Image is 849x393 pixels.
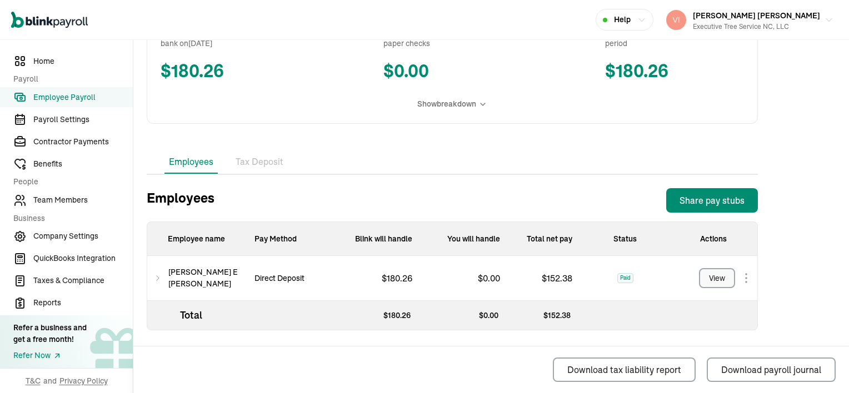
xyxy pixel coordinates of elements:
p: Blink will handle [333,222,421,256]
span: Reports [33,297,133,309]
button: Share pay stubs [666,188,758,213]
span: People [13,176,126,188]
h3: Employees [147,188,214,213]
div: You will handle [421,222,509,256]
div: Download tax liability report [567,363,681,376]
nav: Global [11,4,88,36]
p: Pay Method [246,222,333,256]
div: Share pay stubs [680,194,745,207]
span: $ 180.26 [605,58,744,85]
div: Download payroll journal [721,363,821,376]
span: Payroll Settings [33,114,133,125]
span: Help [614,14,631,26]
span: QuickBooks Integration [33,253,133,264]
span: Benefits [33,158,133,170]
p: $ 0.00 [469,271,509,285]
li: Tax Deposit [231,150,288,174]
div: Status [581,222,669,256]
span: Employee Payroll [33,92,133,103]
span: [PERSON_NAME] [PERSON_NAME] [693,11,820,21]
li: Employees [164,150,218,174]
span: Payroll [13,73,126,85]
p: $ 0.00 [422,301,510,330]
div: View [709,273,725,284]
p: $ 152.38 [510,301,582,330]
span: Company Settings [33,230,133,242]
p: $ 180.26 [334,301,422,330]
div: Total net pay [509,222,581,256]
p: Direct Deposit [246,273,313,284]
span: Business [13,213,126,224]
p: Employee name [147,222,246,256]
span: Privacy Policy [59,375,108,386]
button: Help [596,9,653,31]
span: [PERSON_NAME] E [PERSON_NAME] [168,266,246,290]
span: $ 0.00 [383,58,522,85]
button: View [699,268,735,288]
span: Team Members [33,194,133,206]
div: Actions [669,222,757,256]
span: Taxes & Compliance [33,275,133,286]
button: Download tax liability report [553,357,696,382]
span: Contractor Payments [33,136,133,148]
span: Show breakdown [417,98,476,110]
p: $ 180.26 [373,271,421,285]
button: Download payroll journal [707,357,836,382]
span: Paid [617,273,633,283]
p: Total [147,301,246,330]
div: Refer a business and get a free month! [13,322,87,345]
p: $ 152.38 [533,271,572,285]
span: Home [33,56,133,67]
div: Executive Tree Service NC, LLC [693,22,820,32]
button: [PERSON_NAME] [PERSON_NAME]Executive Tree Service NC, LLC [662,6,838,34]
iframe: Chat Widget [793,340,849,393]
a: Refer Now [13,350,87,361]
span: $ 180.26 [161,58,299,85]
span: T&C [26,375,41,386]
